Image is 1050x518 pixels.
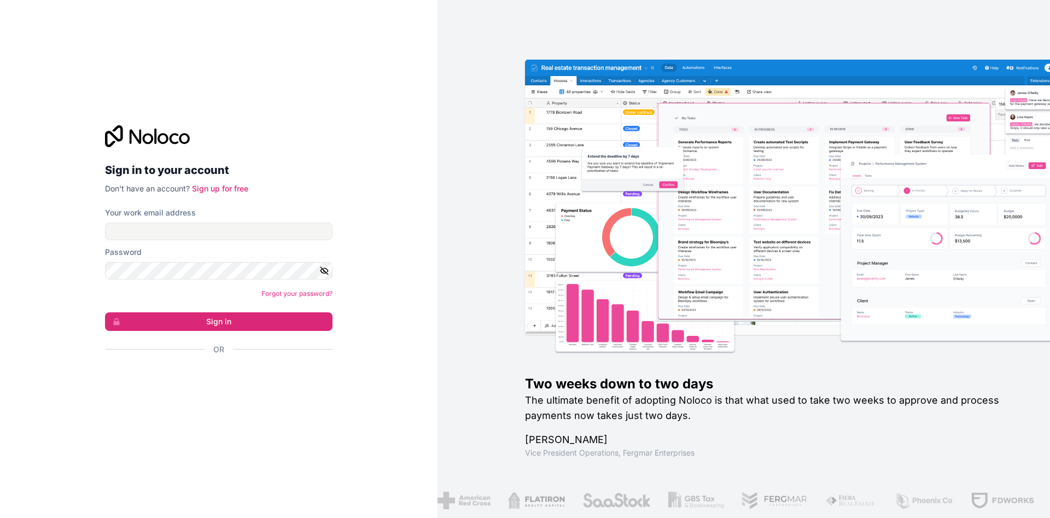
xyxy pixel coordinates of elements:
[508,492,565,509] img: /assets/flatiron-C8eUkumj.png
[437,492,491,509] img: /assets/american-red-cross-BAupjrZR.png
[105,223,332,240] input: Email address
[525,432,1015,447] h1: [PERSON_NAME]
[525,375,1015,393] h1: Two weeks down to two days
[825,492,877,509] img: /assets/fiera-fwj2N5v4.png
[105,247,142,258] label: Password
[105,184,190,193] span: Don't have an account?
[668,492,724,509] img: /assets/gbstax-C-GtDUiK.png
[105,160,332,180] h2: Sign in to your account
[742,492,808,509] img: /assets/fergmar-CudnrXN5.png
[100,367,329,391] iframe: Button na Mag-sign in gamit ang Google
[105,207,196,218] label: Your work email address
[261,289,332,298] a: Forgot your password?
[192,184,248,193] a: Sign up for free
[105,262,332,280] input: Password
[894,492,953,509] img: /assets/phoenix-BREaitsQ.png
[213,344,224,355] span: Or
[525,447,1015,458] h1: Vice President Operations , Fergmar Enterprises
[525,393,1015,423] h2: The ultimate benefit of adopting Noloco is that what used to take two weeks to approve and proces...
[105,312,332,331] button: Sign in
[971,492,1035,509] img: /assets/fdworks-Bi04fVtw.png
[582,492,651,509] img: /assets/saastock-C6Zbiodz.png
